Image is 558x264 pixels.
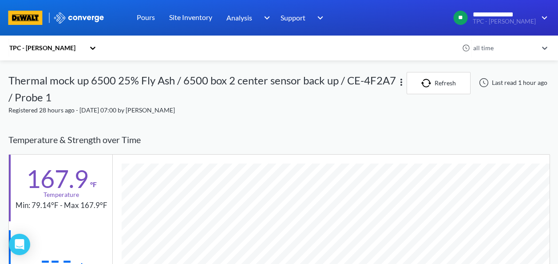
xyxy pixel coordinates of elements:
[8,72,397,105] div: Thermal mock up 6500 25% Fly Ash / 6500 box 2 center sensor back up / CE-4F2A7 / Probe 1
[474,77,550,88] div: Last read 1 hour ago
[8,43,85,53] div: TPC - [PERSON_NAME]
[536,12,550,23] img: downArrow.svg
[9,234,30,255] div: Open Intercom Messenger
[281,12,305,23] span: Support
[258,12,273,23] img: downArrow.svg
[8,126,550,154] div: Temperature & Strength over Time
[396,77,407,88] img: more.svg
[407,72,471,94] button: Refresh
[226,12,252,23] span: Analysis
[16,200,107,212] div: Min: 79.14°F - Max 167.9°F
[471,43,538,53] div: all time
[312,12,326,23] img: downArrow.svg
[8,106,175,114] span: Registered 28 hours ago - [DATE] 07:00 by [PERSON_NAME]
[53,12,105,24] img: logo_ewhite.svg
[462,44,470,52] img: icon-clock.svg
[8,11,43,25] img: branding logo
[473,18,536,25] span: TPC - [PERSON_NAME]
[421,79,435,88] img: icon-refresh.svg
[8,11,53,25] a: branding logo
[44,190,79,200] div: Temperature
[26,168,88,190] div: 167.9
